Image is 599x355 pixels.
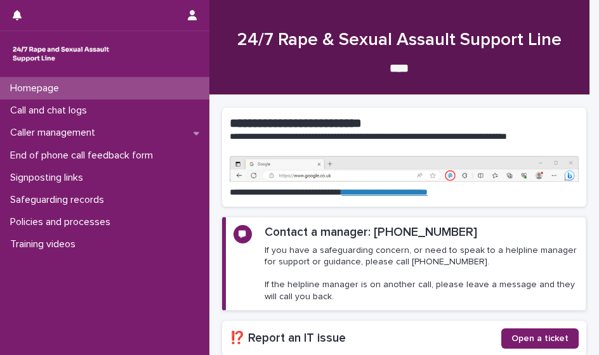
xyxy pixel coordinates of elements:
[5,150,163,162] p: End of phone call feedback form
[230,156,579,182] img: https%3A%2F%2Fcdn.document360.io%2F0deca9d6-0dac-4e56-9e8f-8d9979bfce0e%2FImages%2FDocumentation%...
[5,194,114,206] p: Safeguarding records
[222,30,577,51] h1: 24/7 Rape & Sexual Assault Support Line
[230,331,501,345] h2: ⁉️ Report an IT issue
[10,41,112,67] img: rhQMoQhaT3yELyF149Cw
[5,105,97,117] p: Call and chat logs
[265,245,578,302] p: If you have a safeguarding concern, or need to speak to a helpline manager for support or guidanc...
[501,328,579,349] a: Open a ticket
[5,216,121,228] p: Policies and processes
[265,225,477,240] h2: Contact a manager: [PHONE_NUMBER]
[5,82,69,94] p: Homepage
[5,127,105,139] p: Caller management
[511,334,569,343] span: Open a ticket
[5,172,93,184] p: Signposting links
[5,238,86,250] p: Training videos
